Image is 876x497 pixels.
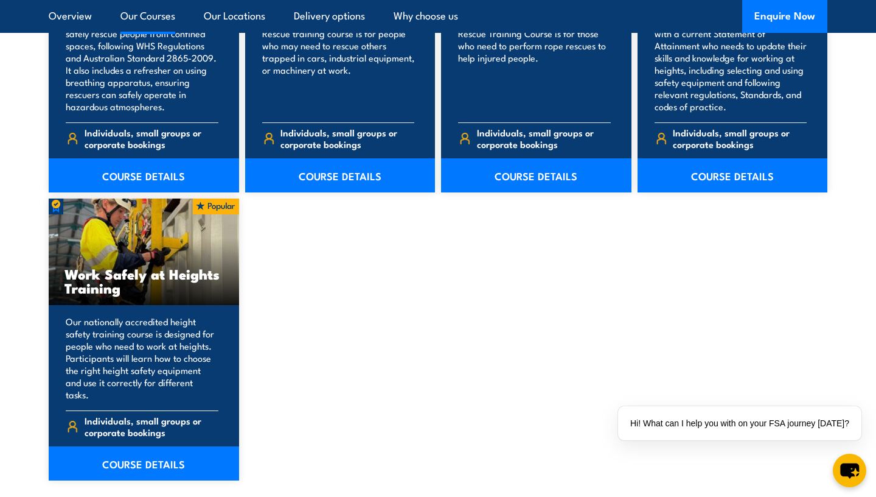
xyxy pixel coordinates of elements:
span: Individuals, small groups or corporate bookings [85,415,218,438]
a: COURSE DETAILS [441,158,631,192]
p: Our nationally accredited height safety training course is designed for people who need to work a... [66,315,218,401]
span: Individuals, small groups or corporate bookings [477,127,611,150]
p: This course teaches your team how to safely rescue people from confined spaces, following WHS Reg... [66,15,218,113]
div: Hi! What can I help you with on your FSA journey [DATE]? [618,406,861,440]
h3: Work Safely at Heights Training [64,267,223,295]
p: Our nationally accredited Road Crash Rescue training course is for people who may need to rescue ... [262,15,415,113]
span: Individuals, small groups or corporate bookings [673,127,807,150]
a: COURSE DETAILS [638,158,828,192]
p: This refresher course is for anyone with a current Statement of Attainment who needs to update th... [655,15,807,113]
a: COURSE DETAILS [245,158,436,192]
button: chat-button [833,454,866,487]
span: Individuals, small groups or corporate bookings [85,127,218,150]
p: Our nationally accredited Vertical Rescue Training Course is for those who need to perform rope r... [458,15,611,113]
a: COURSE DETAILS [49,158,239,192]
a: COURSE DETAILS [49,446,239,481]
span: Individuals, small groups or corporate bookings [280,127,414,150]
